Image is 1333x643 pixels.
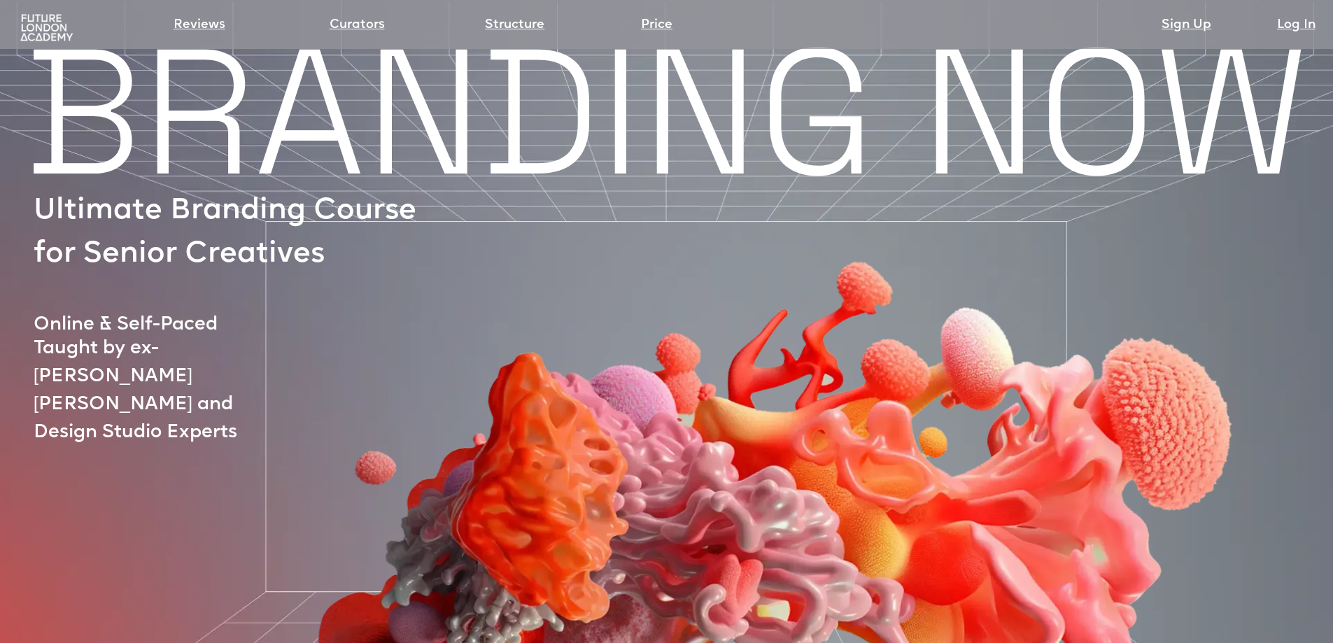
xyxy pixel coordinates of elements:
a: Log In [1277,15,1316,35]
a: Structure [485,15,544,35]
a: Sign Up [1162,15,1211,35]
p: Taught by ex-[PERSON_NAME] [PERSON_NAME] and Design Studio Experts [34,335,300,447]
a: Price [641,15,672,35]
a: Reviews [174,15,225,35]
a: Curators [330,15,385,35]
p: Ultimate Branding Course for Senior Creatives [34,190,434,278]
